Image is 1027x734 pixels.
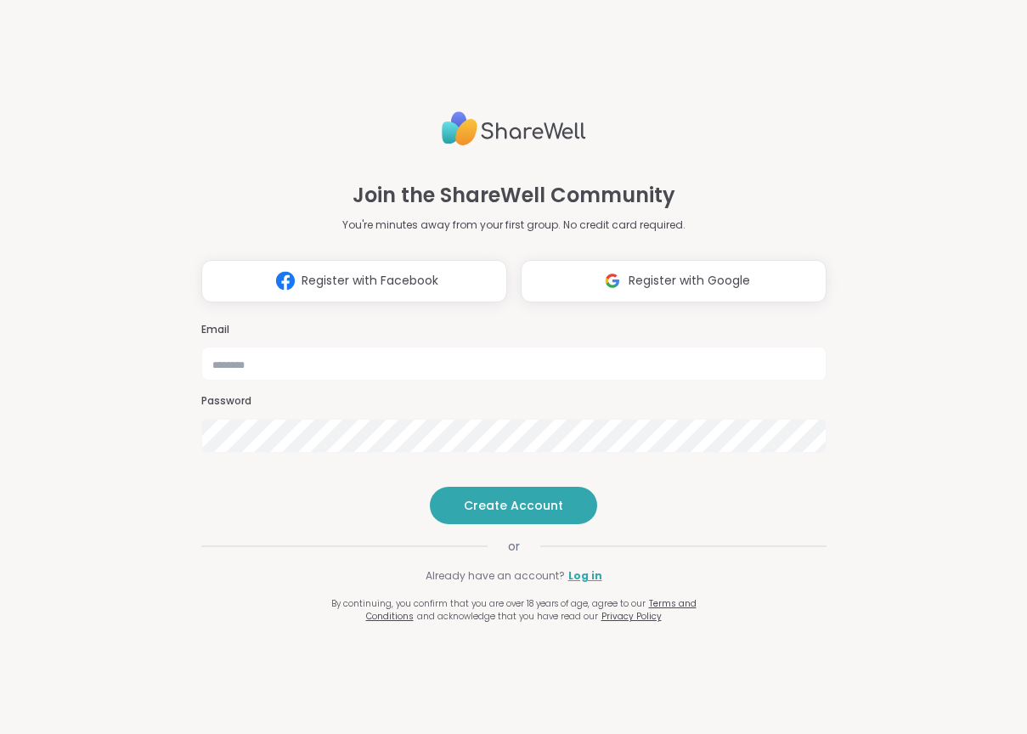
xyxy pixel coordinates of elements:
[302,272,438,290] span: Register with Facebook
[353,180,675,211] h1: Join the ShareWell Community
[269,265,302,296] img: ShareWell Logomark
[596,265,629,296] img: ShareWell Logomark
[201,394,827,409] h3: Password
[629,272,750,290] span: Register with Google
[201,260,507,302] button: Register with Facebook
[426,568,565,584] span: Already have an account?
[430,487,597,524] button: Create Account
[464,497,563,514] span: Create Account
[201,323,827,337] h3: Email
[366,597,697,623] a: Terms and Conditions
[601,610,662,623] a: Privacy Policy
[521,260,827,302] button: Register with Google
[488,538,540,555] span: or
[568,568,602,584] a: Log in
[417,610,598,623] span: and acknowledge that you have read our
[342,217,686,233] p: You're minutes away from your first group. No credit card required.
[331,597,646,610] span: By continuing, you confirm that you are over 18 years of age, agree to our
[442,104,586,153] img: ShareWell Logo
